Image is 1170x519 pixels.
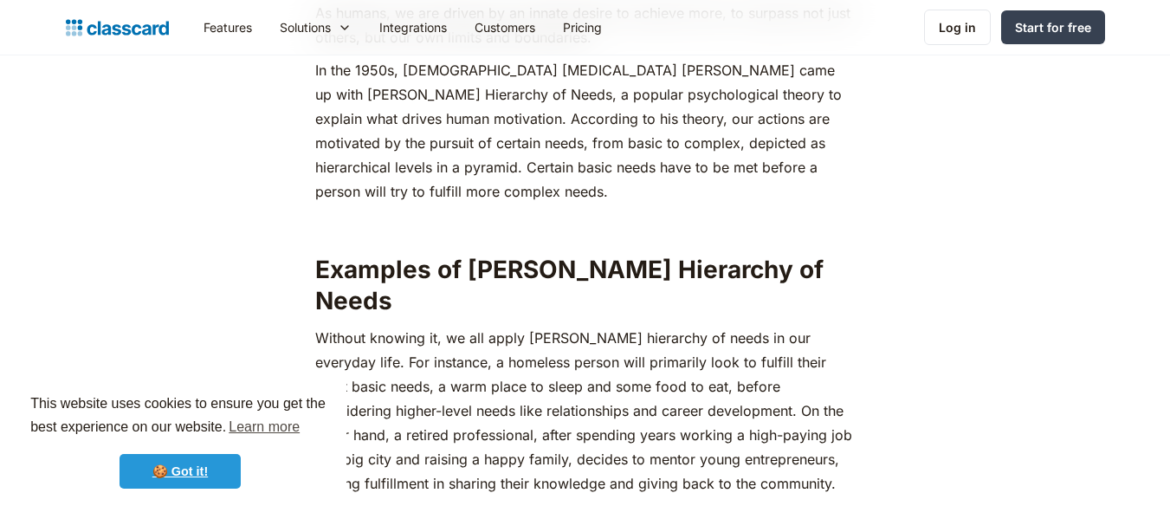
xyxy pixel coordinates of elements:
[924,10,991,45] a: Log in
[280,18,331,36] div: Solutions
[120,454,241,489] a: dismiss cookie message
[365,8,461,47] a: Integrations
[14,377,346,505] div: cookieconsent
[315,326,855,496] p: ‍Without knowing it, we all apply [PERSON_NAME] hierarchy of needs in our everyday life. For inst...
[190,8,266,47] a: Features
[30,393,330,440] span: This website uses cookies to ensure you get the best experience on our website.
[461,8,549,47] a: Customers
[66,16,169,40] a: home
[315,212,855,237] p: ‍
[315,58,855,204] p: In the 1950s, [DEMOGRAPHIC_DATA] [MEDICAL_DATA] [PERSON_NAME] came up with [PERSON_NAME] Hierarch...
[315,254,855,317] h2: Examples of [PERSON_NAME] Hierarchy of Needs
[1015,18,1091,36] div: Start for free
[226,414,302,440] a: learn more about cookies
[266,8,365,47] div: Solutions
[1001,10,1105,44] a: Start for free
[939,18,976,36] div: Log in
[549,8,616,47] a: Pricing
